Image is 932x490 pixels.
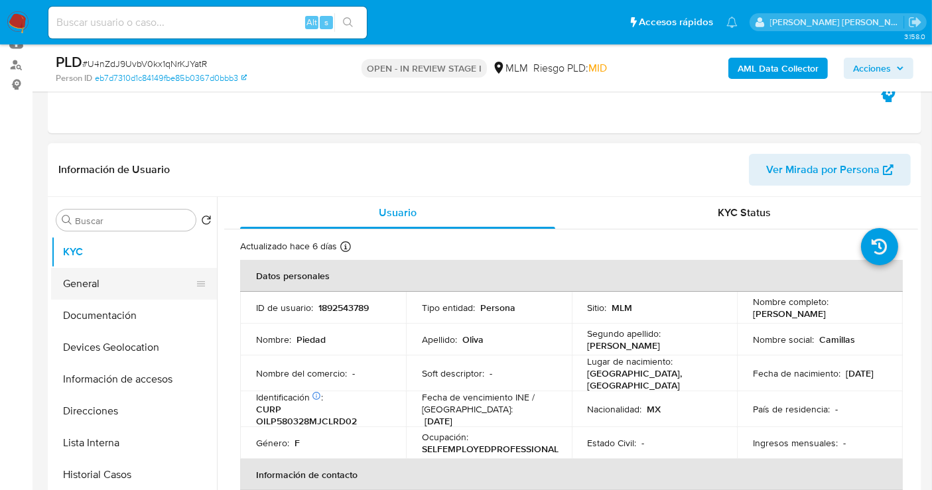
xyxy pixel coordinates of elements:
[908,15,922,29] a: Salir
[422,443,559,455] p: SELFEMPLOYEDPROFESSIONAL
[749,154,911,186] button: Ver Mirada por Persona
[588,437,637,449] p: Estado Civil :
[843,437,846,449] p: -
[51,363,217,395] button: Información de accesos
[588,339,661,351] p: [PERSON_NAME]
[295,437,300,449] p: F
[62,215,72,225] button: Buscar
[51,427,217,459] button: Lista Interna
[256,437,289,449] p: Género :
[240,260,903,292] th: Datos personales
[256,334,291,345] p: Nombre :
[422,367,484,379] p: Soft descriptor :
[647,403,661,415] p: MX
[82,57,207,70] span: # U4nZdJ9UvbV0kx1qNrKJYatR
[56,51,82,72] b: PLD
[318,302,369,314] p: 1892543789
[904,31,925,42] span: 3.158.0
[766,154,880,186] span: Ver Mirada por Persona
[379,205,417,220] span: Usuario
[56,72,92,84] b: Person ID
[422,391,556,415] p: Fecha de vencimiento INE / [GEOGRAPHIC_DATA] :
[533,61,607,76] span: Riesgo PLD:
[306,16,317,29] span: Alt
[728,58,828,79] button: AML Data Collector
[51,268,206,300] button: General
[753,334,814,345] p: Nombre social :
[75,215,190,227] input: Buscar
[256,367,347,379] p: Nombre del comercio :
[770,16,904,29] p: nancy.sanchezgarcia@mercadolibre.com.mx
[753,296,829,308] p: Nombre completo :
[718,205,771,220] span: KYC Status
[324,16,328,29] span: s
[51,236,217,268] button: KYC
[95,72,247,84] a: eb7d7310d1c84149fbe85b0367d0bbb3
[753,437,838,449] p: Ingresos mensuales :
[422,334,457,345] p: Apellido :
[588,302,607,314] p: Sitio :
[490,367,492,379] p: -
[201,215,212,229] button: Volver al orden por defecto
[51,395,217,427] button: Direcciones
[588,60,607,76] span: MID
[588,355,673,367] p: Lugar de nacimiento :
[48,14,367,31] input: Buscar usuario o caso...
[462,334,484,345] p: Oliva
[297,334,326,345] p: Piedad
[480,302,515,314] p: Persona
[256,391,323,403] p: Identificación :
[51,332,217,363] button: Devices Geolocation
[726,17,738,28] a: Notificaciones
[334,13,362,32] button: search-icon
[753,308,826,320] p: [PERSON_NAME]
[362,59,487,78] p: OPEN - IN REVIEW STAGE I
[256,302,313,314] p: ID de usuario :
[819,334,855,345] p: Camillas
[612,302,633,314] p: MLM
[588,367,716,391] p: [GEOGRAPHIC_DATA], [GEOGRAPHIC_DATA]
[835,403,838,415] p: -
[425,415,452,427] p: [DATE]
[844,58,913,79] button: Acciones
[753,403,830,415] p: País de residencia :
[256,403,385,427] p: CURP OILP580328MJCLRD02
[422,302,475,314] p: Tipo entidad :
[642,437,645,449] p: -
[352,367,355,379] p: -
[753,367,840,379] p: Fecha de nacimiento :
[492,61,528,76] div: MLM
[639,15,713,29] span: Accesos rápidos
[853,58,891,79] span: Acciones
[588,403,642,415] p: Nacionalidad :
[588,328,661,339] p: Segundo apellido :
[240,240,337,253] p: Actualizado hace 6 días
[738,58,819,79] b: AML Data Collector
[422,431,468,443] p: Ocupación :
[846,367,874,379] p: [DATE]
[58,163,170,176] h1: Información de Usuario
[51,300,217,332] button: Documentación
